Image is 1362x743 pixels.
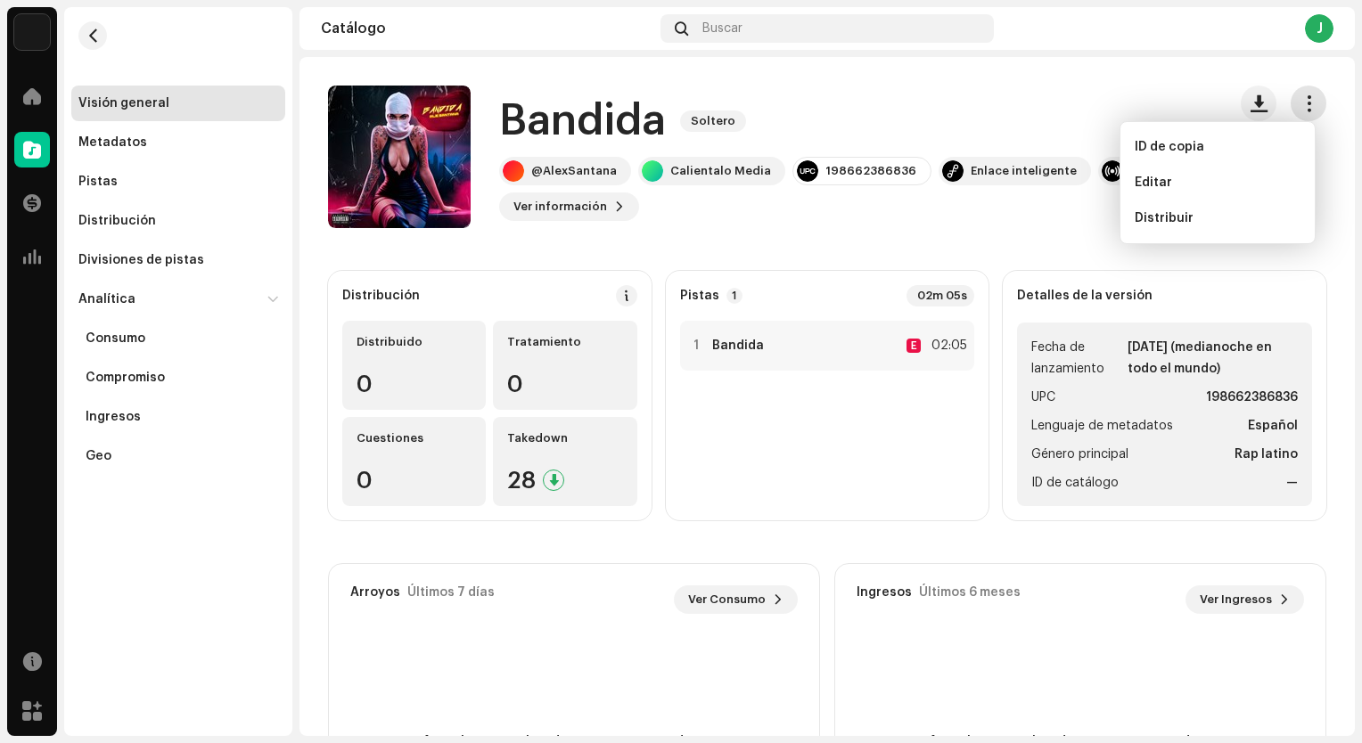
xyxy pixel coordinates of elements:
h1: Bandida [499,93,666,150]
strong: Español [1248,415,1298,437]
re-m-nav-item: Geo [71,438,285,474]
div: Distribuido [357,335,472,349]
span: Género principal [1031,444,1128,465]
span: UPC [1031,387,1055,408]
span: ID de copia [1135,140,1204,154]
re-m-nav-item: Consumption [71,321,285,356]
div: 02m 05s [907,285,974,306]
re-m-nav-item: Metadata [71,125,285,160]
div: Arroyos [350,585,400,600]
span: Lenguaje de metadatos [1031,415,1173,437]
re-m-nav-item: Track Splits [71,242,285,278]
div: Cuestiones [357,431,472,445]
strong: — [1286,472,1298,494]
div: Enlace inteligente [971,164,1077,178]
div: 198662386836 [825,164,916,178]
span: Ver información [513,189,607,225]
div: Distribución [342,289,420,303]
re-m-nav-item: Tracks [71,164,285,200]
span: Ver Ingresos [1200,582,1272,617]
re-m-nav-item: Overview [71,86,285,121]
div: Ingresos [857,585,912,600]
div: E [907,339,921,353]
div: 02:05 [928,335,967,356]
span: ID de catálogo [1031,472,1119,494]
div: Metadata [78,135,147,150]
strong: Rap latino [1235,444,1298,465]
div: Últimos 7 días [407,585,495,600]
re-m-nav-dropdown: Analytics [71,282,285,474]
re-m-nav-item: Engagement [71,360,285,396]
strong: Bandida [712,339,764,353]
div: Engagement [86,371,165,385]
div: Revenue [86,410,141,424]
div: Tracks [78,175,118,189]
strong: Detalles de la versión [1017,289,1153,303]
div: Track Splits [78,253,204,267]
strong: 198662386836 [1206,387,1298,408]
div: Tratamiento [507,335,622,349]
img: 4d5a508c-c80f-4d99-b7fb-82554657661d [14,14,50,50]
strong: Pistas [680,289,719,303]
div: J [1305,14,1333,43]
div: Overview [78,96,169,110]
span: Editar [1135,176,1172,190]
span: Buscar [702,21,743,36]
div: Takedown [507,431,622,445]
button: Ver información [499,192,639,221]
button: Ver Ingresos [1186,585,1304,614]
div: Geo [86,449,111,463]
p-badge: 1 [726,288,743,304]
div: Distribution [78,214,156,228]
font: Soltero [691,115,735,127]
span: Distribuir [1135,211,1194,225]
strong: [DATE] (medianoche en todo el mundo) [1128,337,1298,380]
re-m-nav-item: Revenue [71,399,285,435]
div: @AlexSantana [531,164,617,178]
span: Ver Consumo [688,582,766,617]
div: Últimos 6 meses [919,585,1021,600]
button: Ver Consumo [674,585,798,614]
div: Consumption [86,331,145,346]
div: Calientalo Media [670,164,771,178]
span: Fecha de lanzamiento [1031,337,1124,380]
re-m-nav-item: Distribution [71,203,285,239]
div: Analytics [78,292,135,306]
div: Catálogo [321,21,653,36]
